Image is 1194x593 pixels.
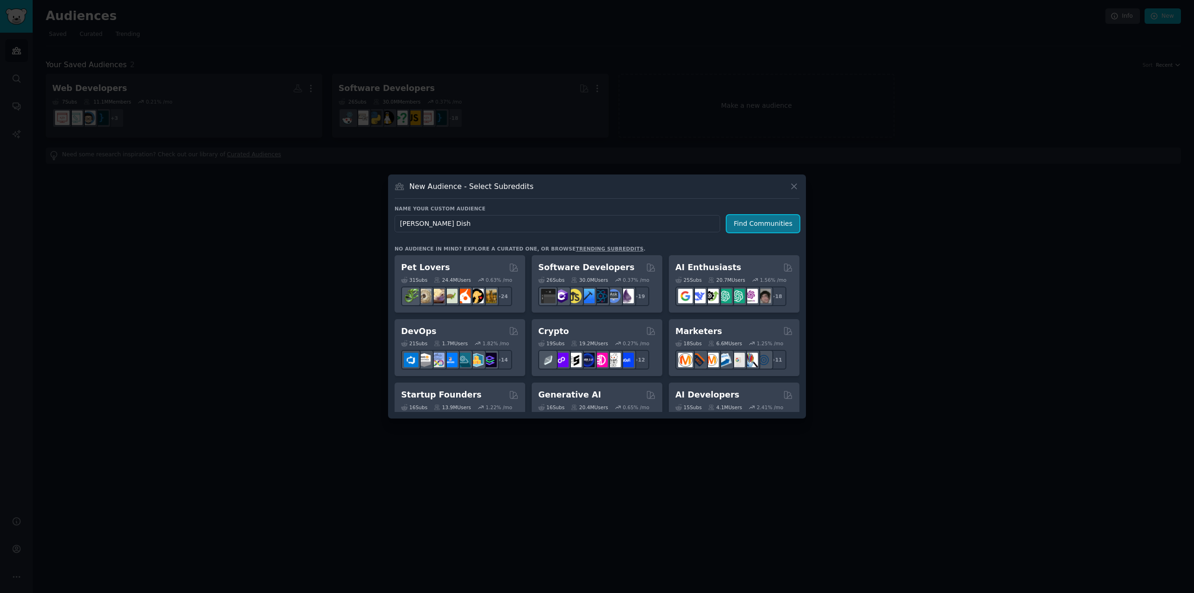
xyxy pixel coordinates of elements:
[404,353,418,367] img: azuredevops
[482,353,497,367] img: PlatformEngineers
[757,340,784,347] div: 1.25 % /mo
[708,404,742,411] div: 4.1M Users
[675,262,741,273] h2: AI Enthusiasts
[606,289,621,303] img: AskComputerScience
[580,289,595,303] img: iOSProgramming
[395,245,646,252] div: No audience in mind? Explore a curated one, or browse .
[486,404,512,411] div: 1.22 % /mo
[401,340,427,347] div: 21 Sub s
[456,289,471,303] img: cockatiel
[493,286,512,306] div: + 24
[675,389,739,401] h2: AI Developers
[743,289,758,303] img: OpenAIDev
[410,181,534,191] h3: New Audience - Select Subreddits
[493,350,512,370] div: + 14
[619,289,634,303] img: elixir
[593,353,608,367] img: defiblockchain
[538,262,634,273] h2: Software Developers
[757,353,771,367] img: OnlineMarketing
[538,389,601,401] h2: Generative AI
[401,277,427,283] div: 31 Sub s
[619,353,634,367] img: defi_
[675,277,701,283] div: 25 Sub s
[404,289,418,303] img: herpetology
[554,289,569,303] img: csharp
[541,353,555,367] img: ethfinance
[730,353,745,367] img: googleads
[538,404,564,411] div: 16 Sub s
[593,289,608,303] img: reactnative
[623,340,649,347] div: 0.27 % /mo
[395,205,799,212] h3: Name your custom audience
[757,289,771,303] img: ArtificalIntelligence
[704,353,719,367] img: AskMarketing
[469,353,484,367] img: aws_cdk
[538,277,564,283] div: 26 Sub s
[430,353,444,367] img: Docker_DevOps
[469,289,484,303] img: PetAdvice
[717,353,732,367] img: Emailmarketing
[401,389,481,401] h2: Startup Founders
[623,277,649,283] div: 0.37 % /mo
[623,404,649,411] div: 0.65 % /mo
[708,277,745,283] div: 20.7M Users
[554,353,569,367] img: 0xPolygon
[675,340,701,347] div: 18 Sub s
[678,289,693,303] img: GoogleGeminiAI
[678,353,693,367] img: content_marketing
[401,404,427,411] div: 16 Sub s
[541,289,555,303] img: software
[630,350,649,370] div: + 12
[757,404,784,411] div: 2.41 % /mo
[571,277,608,283] div: 30.0M Users
[675,326,722,337] h2: Marketers
[743,353,758,367] img: MarketingResearch
[538,326,569,337] h2: Crypto
[767,286,786,306] div: + 18
[760,277,786,283] div: 1.56 % /mo
[708,340,742,347] div: 6.6M Users
[767,350,786,370] div: + 11
[482,289,497,303] img: dogbreed
[571,404,608,411] div: 20.4M Users
[691,289,706,303] img: DeepSeek
[571,340,608,347] div: 19.2M Users
[395,215,720,232] input: Pick a short name, like "Digital Marketers" or "Movie-Goers"
[443,353,458,367] img: DevOpsLinks
[443,289,458,303] img: turtle
[630,286,649,306] div: + 19
[727,215,799,232] button: Find Communities
[430,289,444,303] img: leopardgeckos
[417,289,431,303] img: ballpython
[567,353,582,367] img: ethstaker
[456,353,471,367] img: platformengineering
[434,340,468,347] div: 1.7M Users
[486,277,512,283] div: 0.63 % /mo
[691,353,706,367] img: bigseo
[567,289,582,303] img: learnjavascript
[606,353,621,367] img: CryptoNews
[717,289,732,303] img: chatgpt_promptDesign
[730,289,745,303] img: chatgpt_prompts_
[434,404,471,411] div: 13.9M Users
[576,246,643,251] a: trending subreddits
[580,353,595,367] img: web3
[417,353,431,367] img: AWS_Certified_Experts
[538,340,564,347] div: 19 Sub s
[704,289,719,303] img: AItoolsCatalog
[483,340,509,347] div: 1.82 % /mo
[401,326,437,337] h2: DevOps
[434,277,471,283] div: 24.4M Users
[675,404,701,411] div: 15 Sub s
[401,262,450,273] h2: Pet Lovers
